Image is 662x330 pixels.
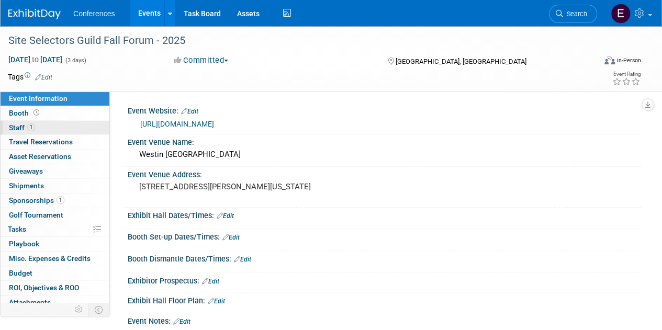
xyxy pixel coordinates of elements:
a: Sponsorships1 [1,194,109,208]
a: Edit [208,298,225,305]
img: ExhibitDay [8,9,61,19]
a: Booth [1,106,109,120]
span: Booth not reserved yet [31,109,41,117]
span: (3 days) [64,57,86,64]
span: Conferences [73,9,115,18]
img: Format-Inperson.png [604,56,615,64]
span: Giveaways [9,167,43,175]
span: ROI, Objectives & ROO [9,283,79,292]
td: Toggle Event Tabs [88,303,110,316]
a: Asset Reservations [1,150,109,164]
a: Edit [234,256,251,263]
a: Attachments [1,295,109,310]
span: Golf Tournament [9,211,63,219]
span: [GEOGRAPHIC_DATA], [GEOGRAPHIC_DATA] [395,58,526,65]
a: Shipments [1,179,109,193]
pre: [STREET_ADDRESS][PERSON_NAME][US_STATE] [139,182,330,191]
a: Edit [181,108,198,115]
a: Giveaways [1,164,109,178]
div: Event Format [548,54,641,70]
span: 1 [27,123,35,131]
div: Event Rating [612,72,641,77]
span: Travel Reservations [9,138,73,146]
a: [URL][DOMAIN_NAME] [140,120,214,128]
a: Travel Reservations [1,135,109,149]
div: In-Person [616,56,641,64]
div: Event Venue Name: [128,134,641,147]
div: Site Selectors Guild Fall Forum - 2025 [5,31,587,50]
span: Search [563,10,587,18]
span: Event Information [9,94,68,103]
span: [DATE] [DATE] [8,55,63,64]
span: Playbook [9,240,39,248]
span: Tasks [8,225,26,233]
span: Budget [9,269,32,277]
a: Edit [222,234,240,241]
a: Staff1 [1,121,109,135]
a: Budget [1,266,109,280]
div: Exhibitor Prospectus: [128,273,641,287]
div: Booth Set-up Dates/Times: [128,229,641,243]
div: Exhibit Hall Floor Plan: [128,293,641,306]
td: Tags [8,72,52,82]
img: Emy Burback [611,4,631,24]
a: Search [549,5,597,23]
span: Asset Reservations [9,152,71,161]
div: Event Notes: [128,313,641,327]
span: Sponsorships [9,196,64,204]
a: Edit [202,278,219,285]
div: Westin [GEOGRAPHIC_DATA] [136,146,633,163]
span: Misc. Expenses & Credits [9,254,91,263]
div: Event Venue Address: [128,167,641,180]
div: Booth Dismantle Dates/Times: [128,251,641,265]
div: Exhibit Hall Dates/Times: [128,208,641,221]
span: Shipments [9,181,44,190]
a: Misc. Expenses & Credits [1,252,109,266]
span: Attachments [9,298,51,306]
a: ROI, Objectives & ROO [1,281,109,295]
div: Event Website: [128,103,641,117]
button: Committed [170,55,232,66]
a: Event Information [1,92,109,106]
td: Personalize Event Tab Strip [70,303,88,316]
a: Playbook [1,237,109,251]
a: Edit [217,212,234,220]
span: Staff [9,123,35,132]
a: Golf Tournament [1,208,109,222]
a: Tasks [1,222,109,236]
span: to [30,55,40,64]
span: 1 [57,196,64,204]
a: Edit [35,74,52,81]
a: Edit [173,318,190,325]
span: Booth [9,109,41,117]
